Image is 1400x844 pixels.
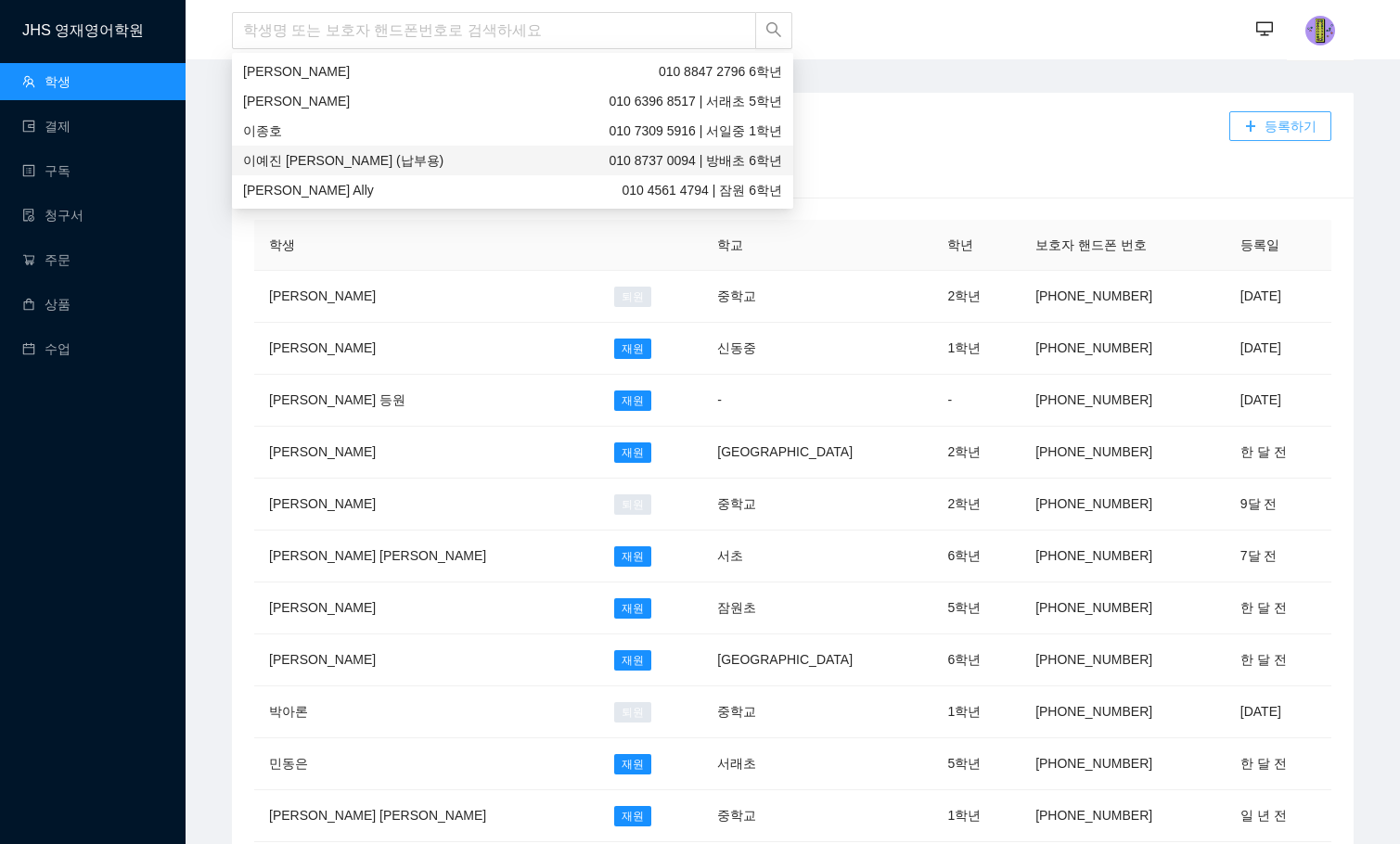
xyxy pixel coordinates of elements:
[1021,738,1226,790] td: [PHONE_NUMBER]
[1021,479,1226,531] td: [PHONE_NUMBER]
[702,271,932,323] td: 중학교
[702,479,932,531] td: 중학교
[22,341,71,356] a: calendar수업
[254,531,599,582] td: [PERSON_NAME] [PERSON_NAME]
[614,806,651,826] span: 재원
[22,252,71,267] a: shopping-cart주문
[614,494,651,515] span: 퇴원
[22,119,71,134] a: wallet결제
[932,375,1021,427] td: -
[1021,375,1226,427] td: [PHONE_NUMBER]
[932,686,1021,738] td: 1학년
[1226,375,1331,427] td: [DATE]
[1226,686,1331,738] td: [DATE]
[254,790,599,842] td: [PERSON_NAME] [PERSON_NAME]
[243,153,443,168] span: 이예진 [PERSON_NAME] (납부용)
[614,287,651,307] span: 퇴원
[1229,111,1331,141] button: plus등록하기
[622,180,782,200] span: | 잠원 6학년
[614,754,651,774] span: 재원
[614,442,651,463] span: 재원
[1265,116,1317,136] span: 등록하기
[22,74,71,89] a: team학생
[1226,790,1331,842] td: 일 년 전
[932,323,1021,375] td: 1학년
[702,686,932,738] td: 중학교
[932,271,1021,323] td: 2학년
[1021,634,1226,686] td: [PHONE_NUMBER]
[659,64,745,79] span: 010 8847 2796
[702,790,932,842] td: 중학교
[254,375,599,427] td: [PERSON_NAME] 등원
[932,582,1021,634] td: 5학년
[702,582,932,634] td: 잠원초
[702,531,932,582] td: 서초
[614,598,651,619] span: 재원
[1021,790,1226,842] td: [PHONE_NUMBER]
[1021,323,1226,375] td: [PHONE_NUMBER]
[243,94,350,109] span: [PERSON_NAME]
[702,323,932,375] td: 신동중
[765,21,782,41] span: search
[1226,271,1331,323] td: [DATE]
[932,220,1021,271] th: 학년
[614,702,651,723] span: 퇴원
[609,123,695,138] span: 010 7309 5916
[1021,271,1226,323] td: [PHONE_NUMBER]
[1226,479,1331,531] td: 9달 전
[755,12,792,49] button: search
[1256,20,1273,40] span: desktop
[243,64,350,79] span: [PERSON_NAME]
[22,163,71,178] a: profile구독
[1226,531,1331,582] td: 7달 전
[932,634,1021,686] td: 6학년
[254,738,599,790] td: 민동은
[1021,686,1226,738] td: [PHONE_NUMBER]
[22,208,83,223] a: file-done청구서
[254,479,599,531] td: [PERSON_NAME]
[609,94,695,109] span: 010 6396 8517
[659,61,782,82] span: 6학년
[932,479,1021,531] td: 2학년
[1021,220,1226,271] th: 보호자 핸드폰 번호
[22,297,71,312] a: shopping상품
[622,183,708,198] span: 010 4561 4794
[614,546,651,567] span: 재원
[702,375,932,427] td: -
[614,390,651,411] span: 재원
[1305,16,1335,45] img: photo.jpg
[254,323,599,375] td: [PERSON_NAME]
[1226,738,1331,790] td: 한 달 전
[702,427,932,479] td: [GEOGRAPHIC_DATA]
[1226,427,1331,479] td: 한 달 전
[254,634,599,686] td: [PERSON_NAME]
[243,183,374,198] span: [PERSON_NAME] Ally
[614,339,651,359] span: 재원
[609,91,782,111] span: | 서래초 5학년
[614,650,651,671] span: 재원
[1021,582,1226,634] td: [PHONE_NUMBER]
[254,427,599,479] td: [PERSON_NAME]
[609,121,782,141] span: | 서일중 1학년
[932,427,1021,479] td: 2학년
[254,220,599,271] th: 학생
[1226,220,1331,271] th: 등록일
[1244,120,1257,134] span: plus
[232,12,756,49] input: 학생명 또는 보호자 핸드폰번호로 검색하세요
[254,582,599,634] td: [PERSON_NAME]
[702,220,932,271] th: 학교
[243,123,282,138] span: 이종호
[702,738,932,790] td: 서래초
[1246,11,1283,48] button: desktop
[1021,427,1226,479] td: [PHONE_NUMBER]
[1226,582,1331,634] td: 한 달 전
[254,686,599,738] td: 박아론
[932,531,1021,582] td: 6학년
[609,150,782,171] span: | 방배초 6학년
[932,790,1021,842] td: 1학년
[254,271,599,323] td: [PERSON_NAME]
[1021,531,1226,582] td: [PHONE_NUMBER]
[1226,323,1331,375] td: [DATE]
[702,634,932,686] td: [GEOGRAPHIC_DATA]
[1226,634,1331,686] td: 한 달 전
